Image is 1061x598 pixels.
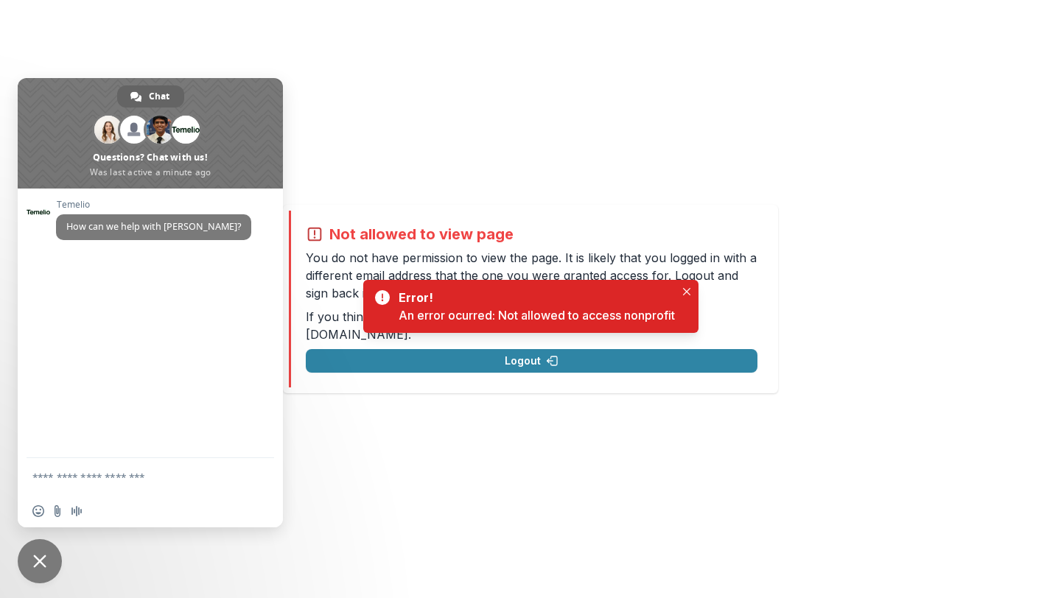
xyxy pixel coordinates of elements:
[56,200,251,210] span: Temelio
[32,505,44,517] span: Insert an emoji
[306,349,757,373] button: Logout
[329,225,514,243] h2: Not allowed to view page
[52,505,63,517] span: Send a file
[71,505,83,517] span: Audio message
[306,249,757,302] p: You do not have permission to view the page. It is likely that you logged in with a different ema...
[678,283,696,300] button: Close
[399,306,675,324] div: An error ocurred: Not allowed to access nonprofit
[117,85,184,108] div: Chat
[399,289,669,306] div: Error!
[149,85,169,108] span: Chat
[66,220,241,233] span: How can we help with [PERSON_NAME]?
[306,308,757,343] p: If you think this is an error, please contact us at .
[18,539,62,583] div: Close chat
[32,471,236,484] textarea: Compose your message...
